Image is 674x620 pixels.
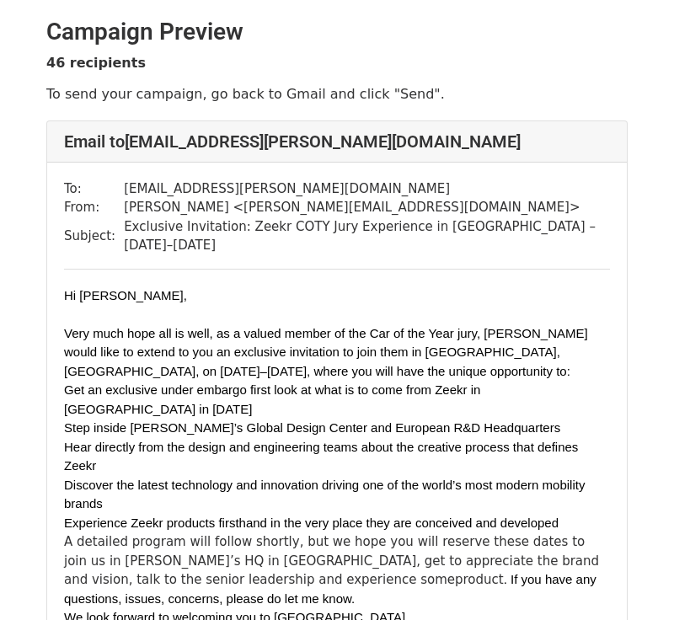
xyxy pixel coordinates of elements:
td: Subject: [64,217,124,255]
td: [PERSON_NAME] < [PERSON_NAME][EMAIL_ADDRESS][DOMAIN_NAME] > [124,198,610,217]
td: Exclusive Invitation: Zeekr COTY Jury Experience in [GEOGRAPHIC_DATA] – [DATE]–[DATE] [124,217,610,255]
span: Experience Zeekr products firsthand in the very place they are conceived and developed [64,516,559,530]
div: A detailed program will follow shortly, but we hope you will reserve these dates to join us in [P... [64,381,610,608]
span: Discover the latest technology and innovation driving one of the world’s most modern mobility brands [64,478,585,511]
td: To: [64,179,124,199]
span: Get an exclusive under embargo first look at what is to come from Zeekr in [GEOGRAPHIC_DATA] in [... [64,382,480,416]
h4: Email to [EMAIL_ADDRESS][PERSON_NAME][DOMAIN_NAME] [64,131,610,152]
span: . If you have any questions, issues, concerns, please do let me know. [64,572,596,606]
h2: Campaign Preview [46,18,628,46]
span: Hear directly from the design and engineering teams about the creative process that defines Zeekr [64,440,578,473]
p: To send your campaign, go back to Gmail and click "Send". [46,85,628,103]
td: From: [64,198,124,217]
font: Hi [PERSON_NAME], [64,288,187,302]
span: product [455,572,504,587]
strong: 46 recipients [46,55,146,71]
td: [EMAIL_ADDRESS][PERSON_NAME][DOMAIN_NAME] [124,179,610,199]
font: Very much hope all is well, as a valued member of the Car of the Year jury, [PERSON_NAME] would l... [64,326,588,378]
span: Step inside [PERSON_NAME]’s Global Design Center and European R&D Headquarters [64,420,560,435]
